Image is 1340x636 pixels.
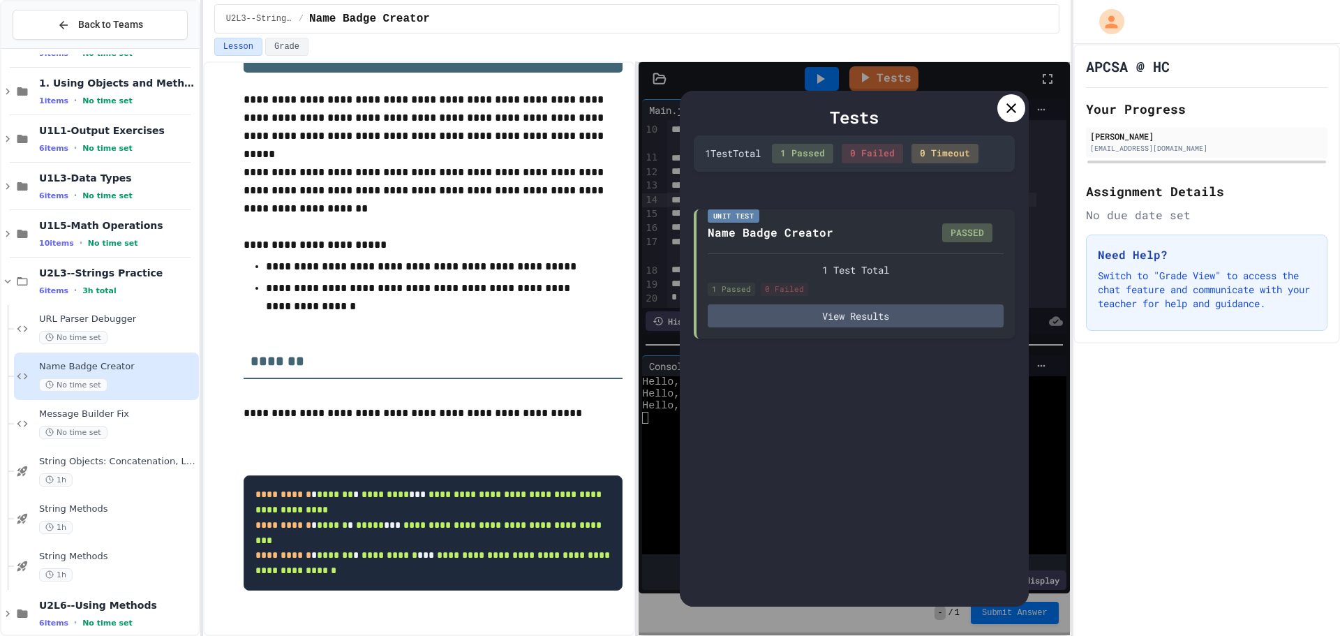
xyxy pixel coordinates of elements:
span: Name Badge Creator [39,361,196,373]
h1: APCSA @ HC [1086,57,1170,76]
div: 1 Test Total [705,146,761,161]
span: String Objects: Concatenation, Literals, and More [39,456,196,468]
div: 1 Test Total [708,262,1004,277]
span: • [80,237,82,249]
span: 3h total [82,286,117,295]
h3: Need Help? [1098,246,1316,263]
span: 10 items [39,239,74,248]
span: Message Builder Fix [39,408,196,420]
div: PASSED [942,223,992,243]
span: No time set [82,144,133,153]
div: Name Badge Creator [708,224,833,241]
span: 1h [39,473,73,487]
span: U2L6--Using Methods [39,599,196,612]
div: Tests [694,105,1015,130]
span: 6 items [39,619,68,628]
button: Back to Teams [13,10,188,40]
div: 0 Failed [842,144,903,163]
span: String Methods [39,551,196,563]
div: 0 Failed [761,283,808,296]
div: Unit Test [708,209,760,223]
span: No time set [39,426,107,439]
span: 1 items [39,96,68,105]
span: U1L3-Data Types [39,172,196,184]
span: URL Parser Debugger [39,313,196,325]
span: No time set [82,619,133,628]
span: • [74,617,77,628]
h2: Your Progress [1086,99,1327,119]
span: U1L5-Math Operations [39,219,196,232]
span: 1h [39,521,73,534]
span: U2L3--Strings Practice [39,267,196,279]
span: • [74,285,77,296]
span: • [74,142,77,154]
span: • [74,190,77,201]
div: 1 Passed [708,283,755,296]
span: 6 items [39,286,68,295]
span: Back to Teams [78,17,143,32]
span: Name Badge Creator [309,10,430,27]
span: / [299,13,304,24]
span: No time set [82,191,133,200]
div: [EMAIL_ADDRESS][DOMAIN_NAME] [1090,143,1323,154]
span: • [74,95,77,106]
span: No time set [39,378,107,392]
span: 1h [39,568,73,582]
h2: Assignment Details [1086,182,1327,201]
span: 6 items [39,144,68,153]
div: [PERSON_NAME] [1090,130,1323,142]
div: My Account [1085,6,1128,38]
span: No time set [88,239,138,248]
p: Switch to "Grade View" to access the chat feature and communicate with your teacher for help and ... [1098,269,1316,311]
span: No time set [39,331,107,344]
span: No time set [82,96,133,105]
div: 0 Timeout [911,144,978,163]
span: U2L3--Strings Practice [226,13,293,24]
button: View Results [708,304,1004,327]
button: Lesson [214,38,262,56]
div: No due date set [1086,207,1327,223]
button: Grade [265,38,308,56]
span: 1. Using Objects and Methods [39,77,196,89]
span: 6 items [39,191,68,200]
span: String Methods [39,503,196,515]
div: 1 Passed [772,144,833,163]
span: U1L1-Output Exercises [39,124,196,137]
